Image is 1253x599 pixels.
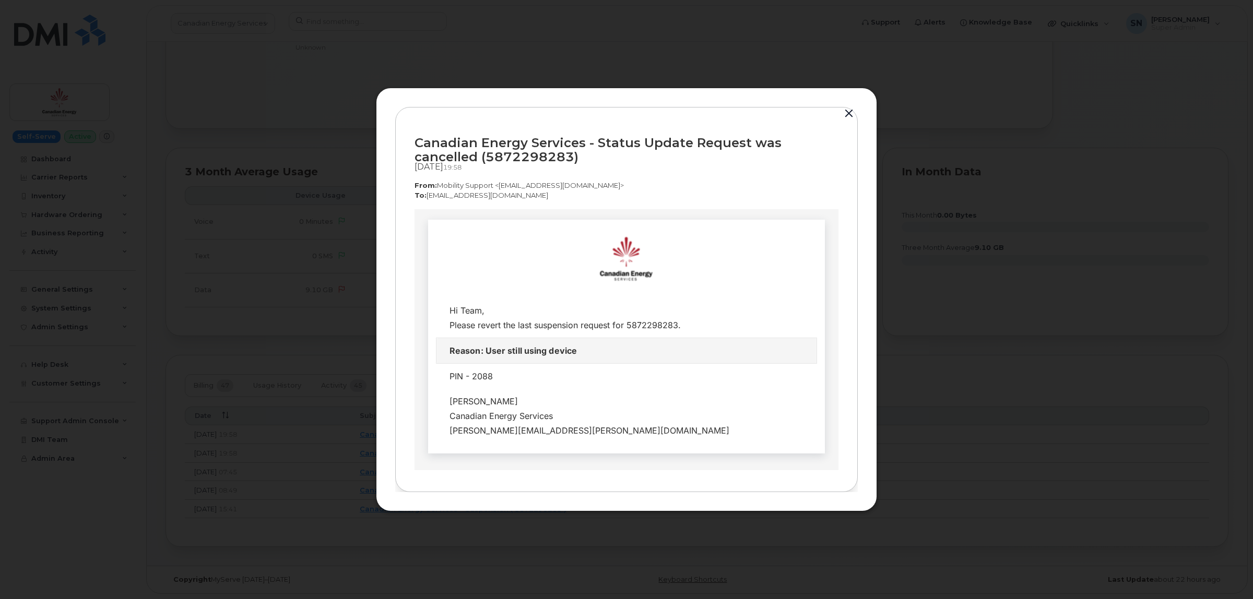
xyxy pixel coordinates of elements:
p: Mobility Support <[EMAIL_ADDRESS][DOMAIN_NAME]> [415,181,838,190]
strong: Reason: User still using device [35,136,162,147]
div: · · · [34,260,389,273]
div: [PERSON_NAME] Canadian Energy Services [PERSON_NAME][EMAIL_ADDRESS][PERSON_NAME][DOMAIN_NAME] [35,185,389,229]
span: 19:58 [443,163,462,171]
img: email_CES-Logo11.png [181,26,243,73]
div: Hi Team, Please revert the last suspension request for 5872298283. [35,94,389,123]
p: [EMAIL_ADDRESS][DOMAIN_NAME] [415,190,838,200]
div: PIN - 2088 [35,160,389,174]
div: [DATE] [415,162,838,172]
strong: From: [415,181,437,189]
strong: To: [415,191,427,199]
div: Canadian Energy Services - Status Update Request was cancelled (5872298283) [415,136,838,164]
